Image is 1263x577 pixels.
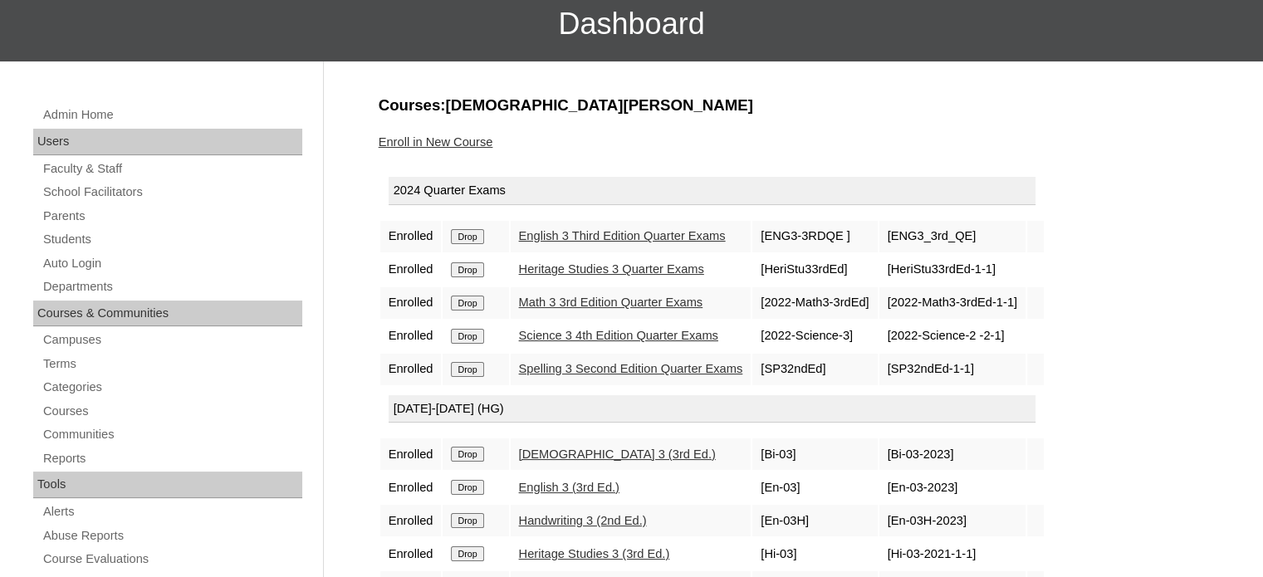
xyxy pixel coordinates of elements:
[879,472,1026,503] td: [En-03-2023]
[752,505,877,536] td: [En-03H]
[519,296,703,309] a: Math 3 3rd Edition Quarter Exams
[519,329,718,342] a: Science 3 4th Edition Quarter Exams
[42,549,302,570] a: Course Evaluations
[752,320,877,352] td: [2022-Science-3]
[42,229,302,250] a: Students
[380,221,442,252] td: Enrolled
[519,547,670,560] a: Heritage Studies 3 (3rd Ed.)
[42,105,302,125] a: Admin Home
[752,438,877,470] td: [Bi-03]
[389,177,1035,205] div: 2024 Quarter Exams
[42,354,302,374] a: Terms
[379,135,493,149] a: Enroll in New Course
[752,472,877,503] td: [En-03]
[42,424,302,445] a: Communities
[879,438,1026,470] td: [Bi-03-2023]
[879,505,1026,536] td: [En-03H-2023]
[451,546,483,561] input: Drop
[519,447,716,461] a: [DEMOGRAPHIC_DATA] 3 (3rd Ed.)
[42,253,302,274] a: Auto Login
[752,221,877,252] td: [ENG3-3RDQE ]
[519,229,726,242] a: English 3 Third Edition Quarter Exams
[380,354,442,385] td: Enrolled
[451,296,483,311] input: Drop
[879,354,1026,385] td: [SP32ndEd-1-1]
[451,229,483,244] input: Drop
[33,129,302,155] div: Users
[519,514,647,527] a: Handwriting 3 (2nd Ed.)
[42,206,302,227] a: Parents
[42,526,302,546] a: Abuse Reports
[879,254,1026,286] td: [HeriStu33rdEd-1-1]
[451,262,483,277] input: Drop
[380,438,442,470] td: Enrolled
[380,287,442,319] td: Enrolled
[42,501,302,522] a: Alerts
[451,513,483,528] input: Drop
[42,159,302,179] a: Faculty & Staff
[380,538,442,570] td: Enrolled
[380,505,442,536] td: Enrolled
[752,254,877,286] td: [HeriStu33rdEd]
[519,362,743,375] a: Spelling 3 Second Edition Quarter Exams
[752,287,877,319] td: [2022-Math3-3rdEd]
[451,447,483,462] input: Drop
[451,362,483,377] input: Drop
[451,329,483,344] input: Drop
[451,480,483,495] input: Drop
[33,301,302,327] div: Courses & Communities
[389,395,1035,423] div: [DATE]-[DATE] (HG)
[519,481,619,494] a: English 3 (3rd Ed.)
[33,472,302,498] div: Tools
[879,538,1026,570] td: [Hi-03-2021-1-1]
[42,448,302,469] a: Reports
[42,182,302,203] a: School Facilitators
[519,262,704,276] a: Heritage Studies 3 Quarter Exams
[879,287,1026,319] td: [2022-Math3-3rdEd-1-1]
[42,401,302,422] a: Courses
[879,320,1026,352] td: [2022-Science-2 -2-1]
[380,320,442,352] td: Enrolled
[380,254,442,286] td: Enrolled
[42,276,302,297] a: Departments
[42,330,302,350] a: Campuses
[380,472,442,503] td: Enrolled
[379,95,1201,116] h3: Courses:[DEMOGRAPHIC_DATA][PERSON_NAME]
[42,377,302,398] a: Categories
[752,538,877,570] td: [Hi-03]
[879,221,1026,252] td: [ENG3_3rd_QE]
[752,354,877,385] td: [SP32ndEd]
